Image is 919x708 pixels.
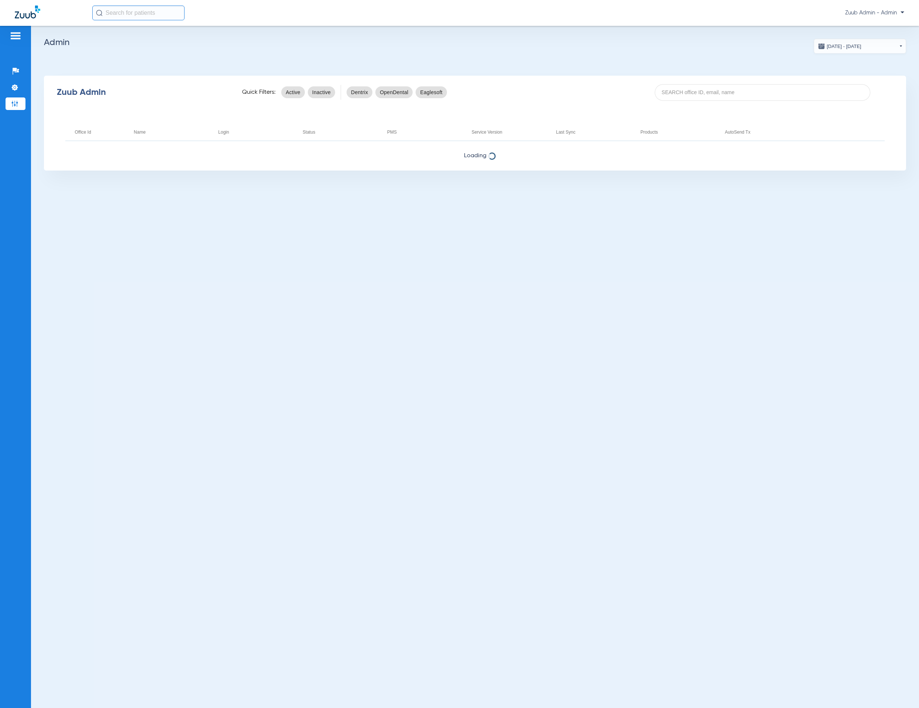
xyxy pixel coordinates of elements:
div: Products [640,128,658,136]
div: Last Sync [556,128,631,136]
span: Dentrix [351,89,368,96]
div: Service Version [472,128,502,136]
div: Login [218,128,229,136]
div: AutoSend Tx [725,128,800,136]
div: Zuub Admin [57,89,229,96]
div: Office Id [75,128,91,136]
span: Inactive [312,89,331,96]
img: Search Icon [96,10,103,16]
img: date.svg [818,42,825,50]
mat-chip-listbox: status-filters [281,85,335,100]
span: Loading [44,152,906,159]
div: PMS [387,128,462,136]
input: SEARCH office ID, email, name [655,84,870,101]
img: Zuub Logo [15,6,40,18]
div: Office Id [75,128,124,136]
span: Zuub Admin - Admin [845,9,904,17]
div: Status [303,128,378,136]
button: [DATE] - [DATE] [814,39,906,54]
input: Search for patients [92,6,185,20]
span: Eaglesoft [420,89,443,96]
img: hamburger-icon [10,31,21,40]
mat-chip-listbox: pms-filters [347,85,447,100]
div: AutoSend Tx [725,128,750,136]
div: Name [134,128,146,136]
div: Products [640,128,716,136]
div: PMS [387,128,397,136]
h2: Admin [44,39,906,46]
span: Active [286,89,300,96]
div: Service Version [472,128,547,136]
div: Status [303,128,315,136]
span: Quick Filters: [242,89,276,96]
div: Name [134,128,209,136]
span: OpenDental [380,89,408,96]
div: Last Sync [556,128,575,136]
div: Login [218,128,293,136]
